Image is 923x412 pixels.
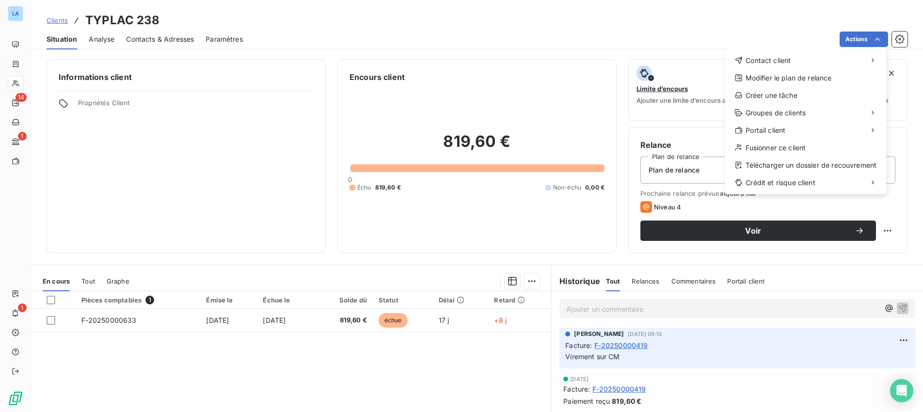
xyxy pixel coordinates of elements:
[725,49,887,194] div: Actions
[729,140,883,156] div: Fusionner ce client
[746,56,791,65] span: Contact client
[729,88,883,103] div: Créer une tâche
[729,158,883,173] div: Télécharger un dossier de recouvrement
[746,126,785,135] span: Portail client
[729,70,883,86] div: Modifier le plan de relance
[746,108,806,118] span: Groupes de clients
[746,178,815,188] span: Crédit et risque client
